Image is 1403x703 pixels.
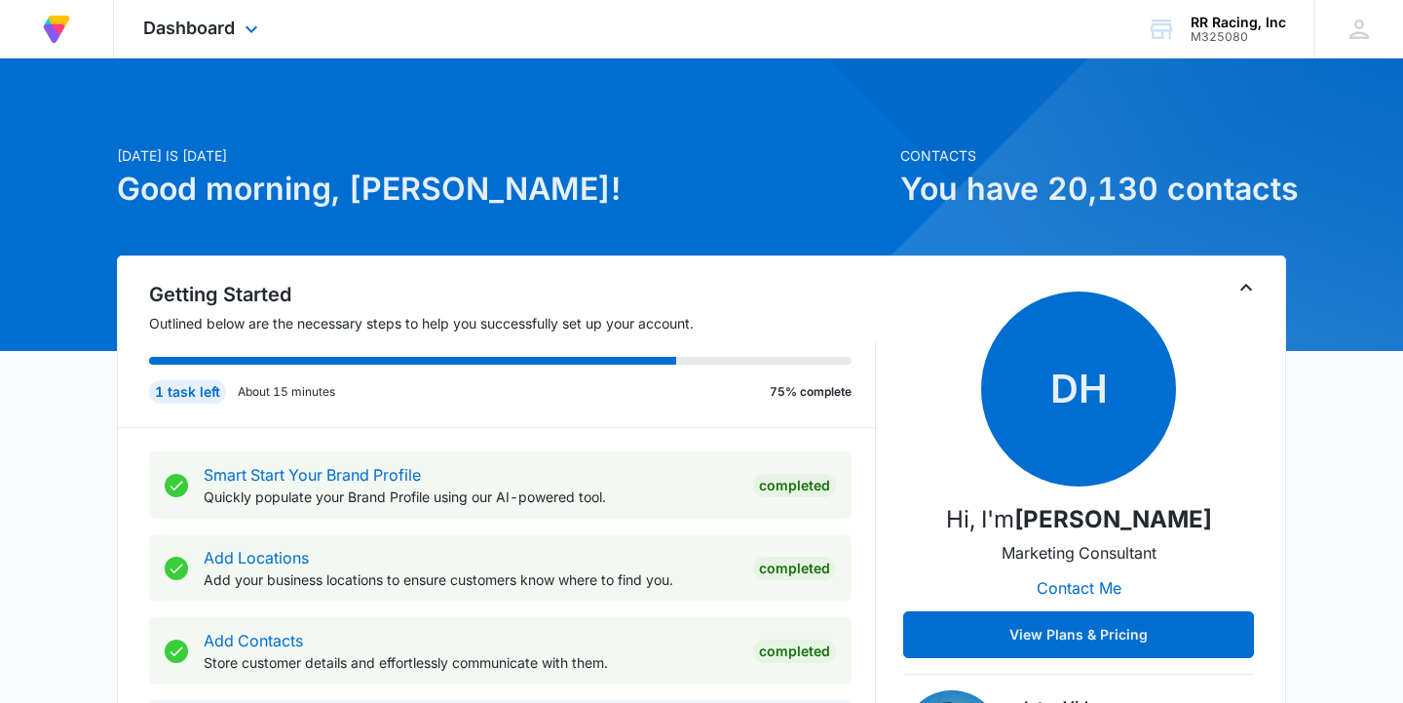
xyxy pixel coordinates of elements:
[204,652,738,673] p: Store customer details and effortlessly communicate with them.
[900,166,1286,213] h1: You have 20,130 contacts
[149,380,226,404] div: 1 task left
[204,487,738,507] p: Quickly populate your Brand Profile using our AI-powered tool.
[981,292,1176,487] span: DH
[753,640,836,663] div: Completed
[946,502,1212,537] p: Hi, I'm
[1002,541,1157,565] p: Marketing Consultant
[117,145,889,166] p: [DATE] is [DATE]
[1191,15,1286,30] div: account name
[204,548,309,567] a: Add Locations
[39,12,74,47] img: Volusion
[149,313,876,333] p: Outlined below are the necessary steps to help you successfully set up your account.
[117,166,889,213] h1: Good morning, [PERSON_NAME]!
[1234,276,1258,299] button: Toggle Collapse
[753,474,836,497] div: Completed
[204,631,303,650] a: Add Contacts
[900,145,1286,166] p: Contacts
[1191,30,1286,44] div: account id
[770,383,852,401] p: 75% complete
[143,18,235,38] span: Dashboard
[149,280,876,309] h2: Getting Started
[204,569,738,590] p: Add your business locations to ensure customers know where to find you.
[903,611,1254,658] button: View Plans & Pricing
[753,557,836,580] div: Completed
[1017,565,1141,611] button: Contact Me
[1014,505,1212,533] strong: [PERSON_NAME]
[238,383,335,401] p: About 15 minutes
[204,465,421,485] a: Smart Start Your Brand Profile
